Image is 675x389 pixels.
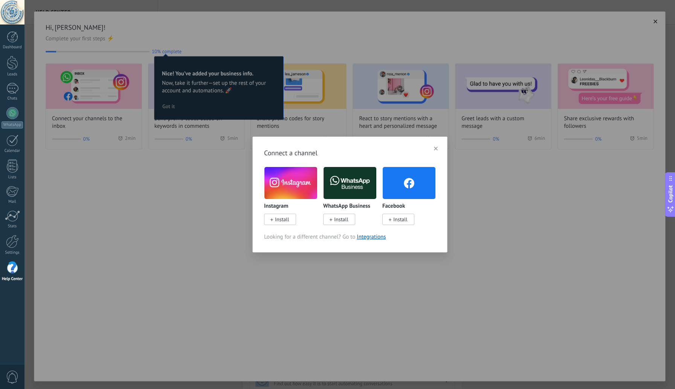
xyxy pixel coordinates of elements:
[393,216,408,223] span: Install
[264,148,436,158] h3: Connect a channel
[2,250,23,255] div: Settings
[357,233,386,240] a: Integrations
[2,96,23,101] div: Chats
[2,175,23,180] div: Lists
[323,167,382,233] div: WhatsApp Business
[275,216,289,223] span: Install
[383,165,435,201] img: facebook.png
[2,45,23,50] div: Dashboard
[324,165,376,201] img: logo_main.png
[2,121,23,129] div: WhatsApp
[2,149,23,153] div: Calendar
[667,185,674,203] span: Copilot
[382,203,405,210] p: Facebook
[2,72,23,77] div: Leads
[264,233,436,241] span: Looking for a different channel? Go to
[334,216,348,223] span: Install
[2,277,23,282] div: Help Center
[323,203,370,210] p: WhatsApp Business
[2,199,23,204] div: Mail
[264,165,317,201] img: instagram.png
[382,167,436,233] div: Facebook
[264,167,323,233] div: Instagram
[2,224,23,229] div: Stats
[264,203,288,210] p: Instagram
